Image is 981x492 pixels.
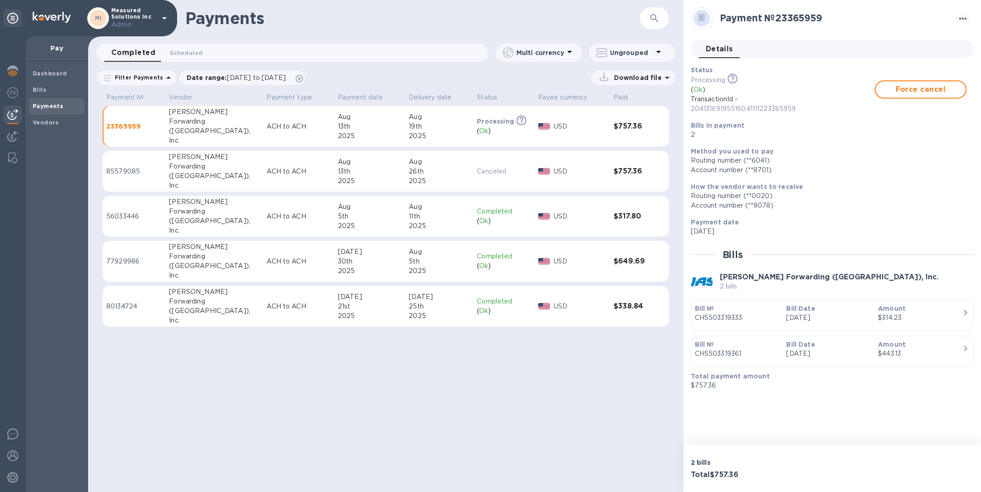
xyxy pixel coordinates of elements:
[614,257,649,266] h3: $649.69
[694,85,703,94] p: Ok
[479,126,488,136] p: Ok
[554,257,606,266] p: USD
[169,306,259,316] div: ([GEOGRAPHIC_DATA]),
[878,349,962,358] div: $443.13
[169,216,259,226] div: ([GEOGRAPHIC_DATA]),
[409,257,470,266] div: 5th
[538,303,550,309] img: USD
[479,306,488,316] p: Ok
[179,70,305,85] div: Date range:[DATE] to [DATE]
[878,313,962,323] div: $314.23
[691,94,875,114] p: TransactionId -
[691,104,875,114] p: 20413169195516041111223365959
[169,226,259,235] div: Inc.
[106,122,162,131] p: 23365959
[409,202,470,212] div: Aug
[516,48,564,57] p: Multi currency
[554,212,606,221] p: USD
[267,93,324,102] span: Payment type
[883,84,958,95] span: Force cancel
[169,107,259,117] div: [PERSON_NAME]
[169,271,259,280] div: Inc.
[338,176,401,186] div: 2025
[614,122,649,131] h3: $757.36
[691,130,966,139] p: 2
[33,70,67,77] b: Dashboard
[538,93,599,102] span: Payee currency
[338,212,401,221] div: 5th
[554,302,606,311] p: USD
[723,249,743,260] h2: Bills
[691,191,966,201] div: Routing number (**0020)
[554,122,606,131] p: USD
[169,287,259,297] div: [PERSON_NAME]
[169,93,192,102] p: Vendor
[691,122,744,129] b: Bills in payment
[169,261,259,271] div: ([GEOGRAPHIC_DATA]),
[720,282,938,291] p: 2 bills
[695,341,714,348] b: Bill №
[267,122,330,131] p: ACH to ACH
[695,305,714,312] b: Bill №
[338,257,401,266] div: 30th
[338,247,401,257] div: [DATE]
[786,341,815,348] b: Bill Date
[33,86,46,93] b: Bills
[691,183,803,190] b: How the vendor wants to receive
[267,167,330,176] p: ACH to ACH
[614,302,649,311] h3: $338.84
[409,302,470,311] div: 25th
[169,117,259,126] div: Forwarding
[409,131,470,141] div: 2025
[227,74,286,81] span: [DATE] to [DATE]
[409,266,470,276] div: 2025
[691,156,966,165] div: Routing number (**6041)
[4,9,22,27] div: Unpin categories
[691,471,829,479] h3: Total $757.36
[477,306,530,316] div: ( )
[338,202,401,212] div: Aug
[610,48,653,57] p: Ungrouped
[338,311,401,321] div: 2025
[477,261,530,271] div: ( )
[33,119,59,126] b: Vendors
[786,305,815,312] b: Bill Date
[111,7,157,30] p: Measured Solutions Inc
[169,171,259,181] div: ([GEOGRAPHIC_DATA]),
[878,341,906,348] b: Amount
[169,126,259,136] div: ([GEOGRAPHIC_DATA]),
[409,176,470,186] div: 2025
[409,157,470,167] div: Aug
[33,103,63,109] b: Payments
[538,123,550,129] img: USD
[691,373,770,380] b: Total payment amount
[691,85,875,94] p: ( )
[106,93,156,102] span: Payment №
[338,292,401,302] div: [DATE]
[95,15,102,21] b: MI
[169,136,259,145] div: Inc.
[477,117,514,126] p: Processing
[538,168,550,174] img: USD
[706,43,733,55] span: Details
[33,44,81,53] p: Pay
[538,213,550,219] img: USD
[409,247,470,257] div: Aug
[477,252,530,261] p: Completed
[691,381,966,390] p: $757.36
[7,87,18,98] img: Foreign exchange
[409,292,470,302] div: [DATE]
[691,75,725,85] p: Processing
[477,93,497,102] p: Status
[338,221,401,231] div: 2025
[538,258,550,264] img: USD
[169,162,259,171] div: Forwarding
[691,300,974,331] button: Bill №CHS503319333Bill Date[DATE]Amount$314.23
[691,165,966,175] div: Account number (**8701)
[338,131,401,141] div: 2025
[614,93,628,102] p: Paid
[691,458,829,467] p: 2 bills
[338,112,401,122] div: Aug
[111,20,157,30] p: Admin
[338,266,401,276] div: 2025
